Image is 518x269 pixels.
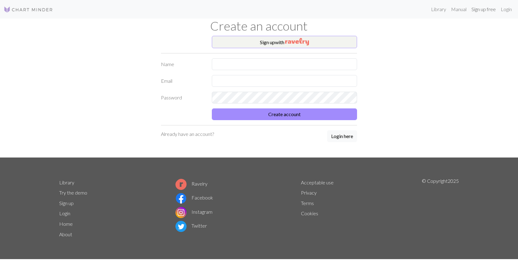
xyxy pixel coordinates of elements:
[59,190,87,195] a: Try the demo
[175,209,212,215] a: Instagram
[55,19,462,33] h1: Create an account
[301,179,334,185] a: Acceptable use
[449,3,469,15] a: Manual
[157,75,208,87] label: Email
[175,179,187,190] img: Ravelry logo
[301,190,317,195] a: Privacy
[429,3,449,15] a: Library
[175,181,208,187] a: Ravelry
[285,38,309,45] img: Ravelry
[327,130,357,142] button: Login here
[498,3,514,15] a: Login
[175,221,187,232] img: Twitter logo
[469,3,498,15] a: Sign up free
[422,177,459,240] p: © Copyright 2025
[59,210,70,216] a: Login
[175,195,213,200] a: Facebook
[212,36,357,48] button: Sign upwith
[59,179,74,185] a: Library
[59,221,73,227] a: Home
[301,210,318,216] a: Cookies
[59,231,72,237] a: About
[175,207,187,218] img: Instagram logo
[175,193,187,204] img: Facebook logo
[4,6,53,13] img: Logo
[301,200,314,206] a: Terms
[212,108,357,120] button: Create account
[157,58,208,70] label: Name
[157,92,208,103] label: Password
[161,130,214,138] p: Already have an account?
[59,200,74,206] a: Sign up
[175,223,207,229] a: Twitter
